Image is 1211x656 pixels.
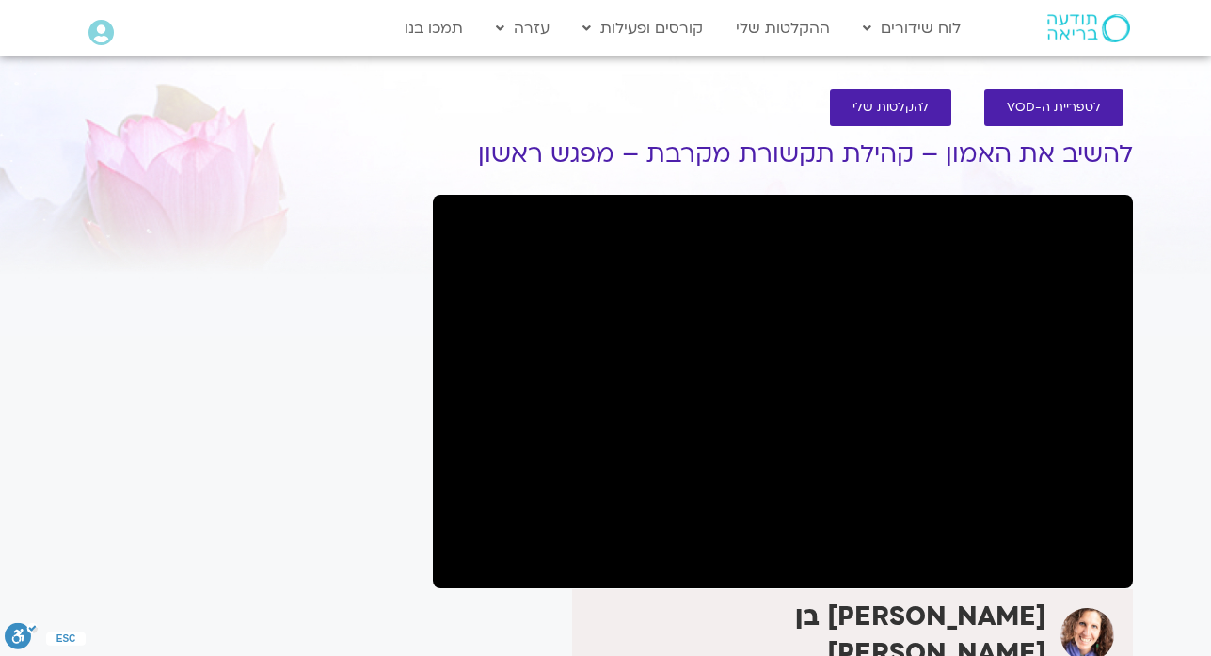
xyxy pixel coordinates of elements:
a: להקלטות שלי [830,89,951,126]
img: תודעה בריאה [1047,14,1130,42]
a: עזרה [486,10,559,46]
a: קורסים ופעילות [573,10,712,46]
span: לספריית ה-VOD [1007,101,1101,115]
a: תמכו בנו [395,10,472,46]
a: לוח שידורים [853,10,970,46]
span: להקלטות שלי [852,101,929,115]
h1: להשיב את האמון – קהילת תקשורת מקרבת – מפגש ראשון [433,140,1133,168]
a: ההקלטות שלי [726,10,839,46]
a: לספריית ה-VOD [984,89,1123,126]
